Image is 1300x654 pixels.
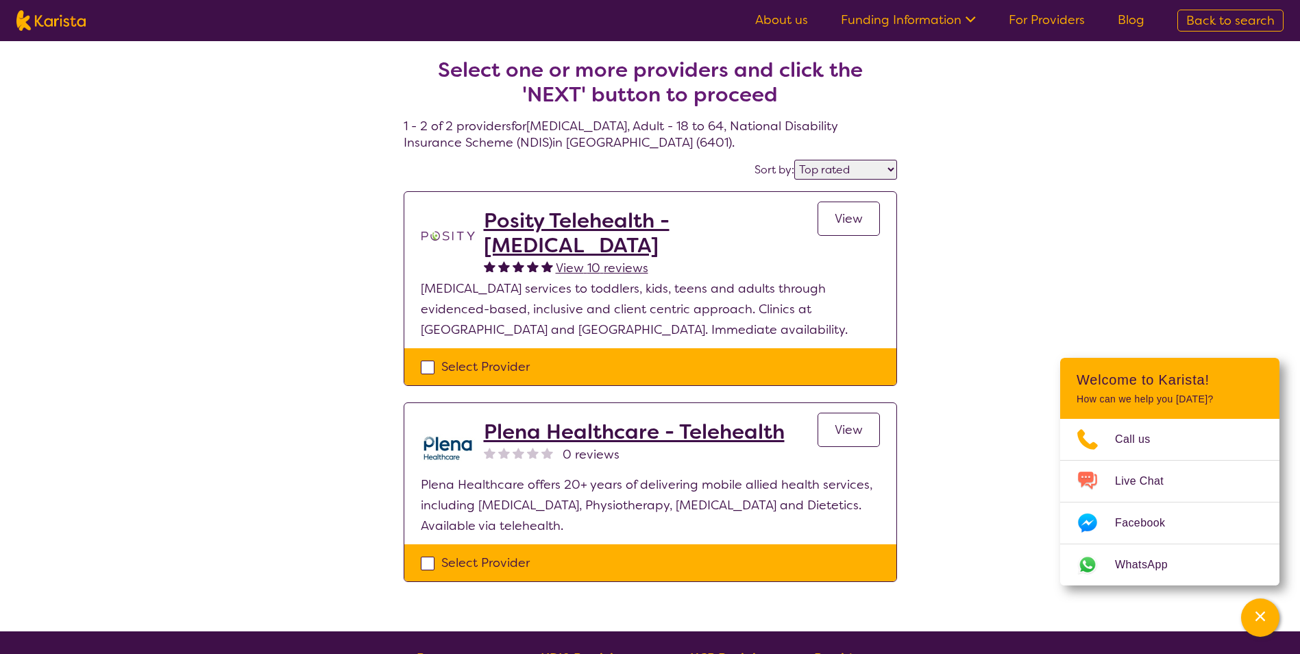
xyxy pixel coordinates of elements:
[541,447,553,459] img: nonereviewstar
[421,474,880,536] p: Plena Healthcare offers 20+ years of delivering mobile allied health services, including [MEDICAL...
[1060,419,1279,585] ul: Choose channel
[498,447,510,459] img: nonereviewstar
[1077,372,1263,388] h2: Welcome to Karista!
[1241,598,1279,637] button: Channel Menu
[404,25,897,151] h4: 1 - 2 of 2 providers for [MEDICAL_DATA] , Adult - 18 to 64 , National Disability Insurance Scheme...
[563,444,620,465] span: 0 reviews
[421,278,880,340] p: [MEDICAL_DATA] services to toddlers, kids, teens and adults through evidenced-based, inclusive an...
[818,202,880,236] a: View
[484,208,818,258] a: Posity Telehealth - [MEDICAL_DATA]
[1009,12,1085,28] a: For Providers
[484,420,785,444] a: Plena Healthcare - Telehealth
[513,447,524,459] img: nonereviewstar
[835,422,863,438] span: View
[1077,393,1263,405] p: How can we help you [DATE]?
[1177,10,1284,32] a: Back to search
[421,420,476,474] img: qwv9egg5taowukv2xnze.png
[1060,544,1279,585] a: Web link opens in a new tab.
[16,10,86,31] img: Karista logo
[498,261,510,272] img: fullstar
[841,12,976,28] a: Funding Information
[1115,471,1180,492] span: Live Chat
[541,261,553,272] img: fullstar
[818,413,880,447] a: View
[420,58,881,107] h2: Select one or more providers and click the 'NEXT' button to proceed
[421,208,476,263] img: t1bslo80pcylnzwjhndq.png
[527,447,539,459] img: nonereviewstar
[1060,358,1279,585] div: Channel Menu
[513,261,524,272] img: fullstar
[1115,555,1184,575] span: WhatsApp
[556,260,648,276] span: View 10 reviews
[556,258,648,278] a: View 10 reviews
[484,261,495,272] img: fullstar
[755,162,794,177] label: Sort by:
[484,447,495,459] img: nonereviewstar
[835,210,863,227] span: View
[1115,513,1181,533] span: Facebook
[1115,429,1167,450] span: Call us
[1186,12,1275,29] span: Back to search
[1118,12,1144,28] a: Blog
[527,261,539,272] img: fullstar
[755,12,808,28] a: About us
